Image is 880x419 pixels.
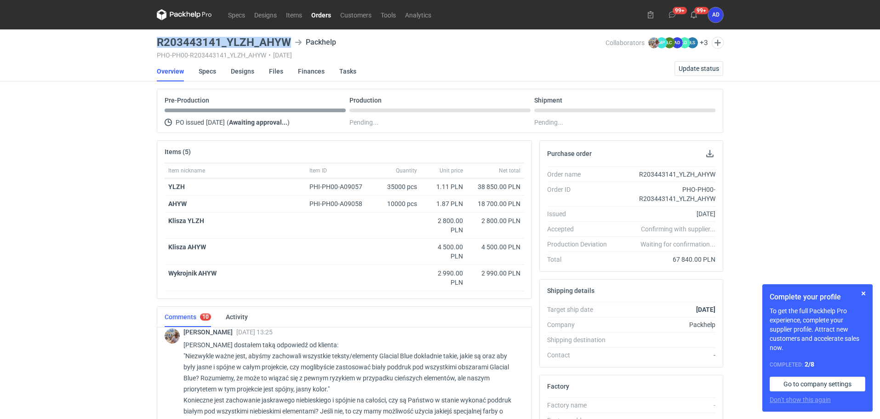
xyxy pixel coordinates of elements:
[168,183,185,190] strong: YLZH
[470,216,520,225] div: 2 800.00 PLN
[614,350,715,360] div: -
[309,182,371,191] div: PHI-PH00-A09057
[206,117,225,128] span: [DATE]
[424,216,463,235] div: 2 800.00 PLN
[470,269,520,278] div: 2 990.00 PLN
[770,395,831,404] button: Don’t show this again
[349,117,378,128] span: Pending...
[470,182,520,191] div: 38 850.00 PLN
[547,335,614,344] div: Shipping destination
[656,37,667,48] figcaption: MP
[614,255,715,264] div: 67 840.00 PLN
[236,328,273,336] span: [DATE] 13:25
[168,270,217,277] strong: Wykrojnik AHYW
[168,217,204,224] strong: Klisza YLZH
[157,9,212,20] svg: Packhelp Pro
[281,9,307,20] a: Items
[547,170,614,179] div: Order name
[226,307,248,327] a: Activity
[547,350,614,360] div: Contact
[712,37,724,49] button: Edit collaborators
[349,97,382,104] p: Production
[157,37,291,48] h3: R203443141_YLZH_AHYW
[199,61,216,81] a: Specs
[375,178,421,195] div: 35000 pcs
[770,292,865,303] h1: Complete your profile
[223,9,250,20] a: Specs
[440,167,463,174] span: Unit price
[269,61,283,81] a: Files
[534,117,715,128] div: Pending...
[168,167,205,174] span: Item nickname
[499,167,520,174] span: Net total
[547,150,592,157] h2: Purchase order
[547,383,569,390] h2: Factory
[250,9,281,20] a: Designs
[339,61,356,81] a: Tasks
[534,97,562,104] p: Shipment
[687,37,698,48] figcaption: ŁS
[700,39,708,47] button: +3
[679,37,690,48] figcaption: ŁD
[547,185,614,203] div: Order ID
[298,61,325,81] a: Finances
[614,320,715,329] div: Packhelp
[231,61,254,81] a: Designs
[614,401,715,410] div: -
[157,61,184,81] a: Overview
[307,9,336,20] a: Orders
[805,361,814,368] strong: 2 / 8
[606,39,645,46] span: Collaborators
[376,9,400,20] a: Tools
[227,119,229,126] span: (
[674,61,723,76] button: Update status
[375,195,421,212] div: 10000 pcs
[295,37,336,48] div: Packhelp
[165,328,180,344] img: Michał Palasek
[614,170,715,179] div: R203443141_YLZH_AHYW
[165,307,211,327] a: Comments10
[664,37,675,48] figcaption: ŁC
[672,37,683,48] figcaption: AD
[424,199,463,208] div: 1.87 PLN
[704,148,715,159] button: Download PO
[770,377,865,391] a: Go to company settings
[309,167,327,174] span: Item ID
[770,306,865,352] p: To get the full Packhelp Pro experience, complete your supplier profile. Attract new customers an...
[547,224,614,234] div: Accepted
[679,65,719,72] span: Update status
[396,167,417,174] span: Quantity
[424,269,463,287] div: 2 990.00 PLN
[269,52,271,59] span: •
[708,7,723,23] button: AD
[424,182,463,191] div: 1.11 PLN
[614,209,715,218] div: [DATE]
[168,200,187,207] strong: AHYW
[202,314,209,320] div: 10
[648,37,659,48] img: Michał Palasek
[770,360,865,369] div: Completed:
[470,199,520,208] div: 18 700.00 PLN
[696,306,715,313] strong: [DATE]
[309,199,371,208] div: PHI-PH00-A09058
[686,7,701,22] button: 99+
[547,320,614,329] div: Company
[183,328,236,336] span: [PERSON_NAME]
[168,243,206,251] strong: Klisza AHYW
[858,288,869,299] button: Skip for now
[400,9,436,20] a: Analytics
[547,287,594,294] h2: Shipping details
[547,305,614,314] div: Target ship date
[165,97,209,104] p: Pre-Production
[547,209,614,218] div: Issued
[665,7,680,22] button: 99+
[641,225,715,233] em: Confirming with supplier...
[424,242,463,261] div: 4 500.00 PLN
[165,148,191,155] h2: Items (5)
[287,119,290,126] span: )
[547,401,614,410] div: Factory name
[640,240,715,249] em: Waiting for confirmation...
[165,117,346,128] div: PO issued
